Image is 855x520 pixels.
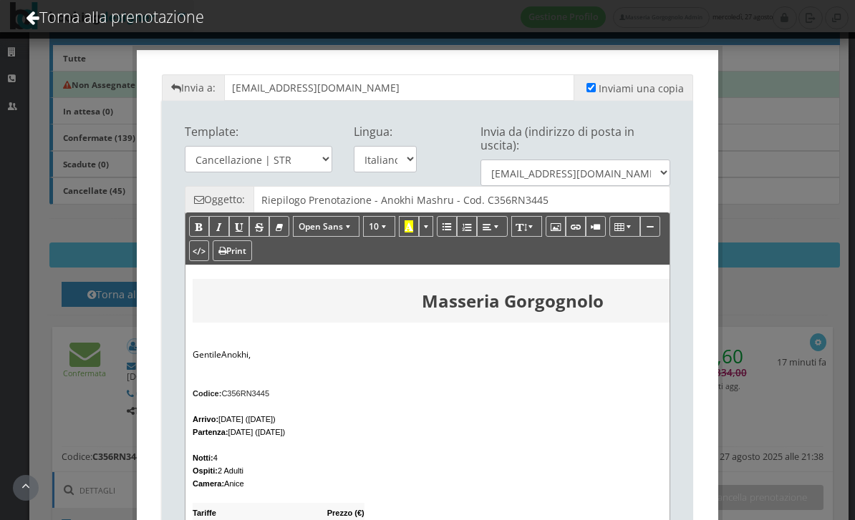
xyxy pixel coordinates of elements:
[193,428,228,436] span: Partenza:
[599,82,684,95] span: Inviami una copia
[162,74,224,101] span: Invia a:
[193,466,218,475] span: Ospiti:
[193,479,224,488] span: Camera:
[221,348,248,360] span: Anokhi
[248,348,251,360] span: ,
[422,289,604,313] span: Masseria Gorgognolo
[213,240,252,261] button: Print
[293,216,359,237] button: Open Sans
[193,509,216,517] b: Tariffe
[354,125,417,139] h4: Lingua:
[363,216,395,237] button: 10
[369,220,379,232] span: 10
[193,453,213,462] span: Notti:
[185,125,332,139] h4: Template:
[193,389,221,398] span: Codice:
[185,186,253,212] span: Oggetto:
[193,348,221,360] span: Gentile
[193,389,269,398] span: C356RN3445
[480,125,670,152] h4: Invia da (indirizzo di posta in uscita):
[193,415,218,423] span: Arrivo:
[327,509,364,517] b: Prezzo (€)
[299,220,343,232] span: Open Sans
